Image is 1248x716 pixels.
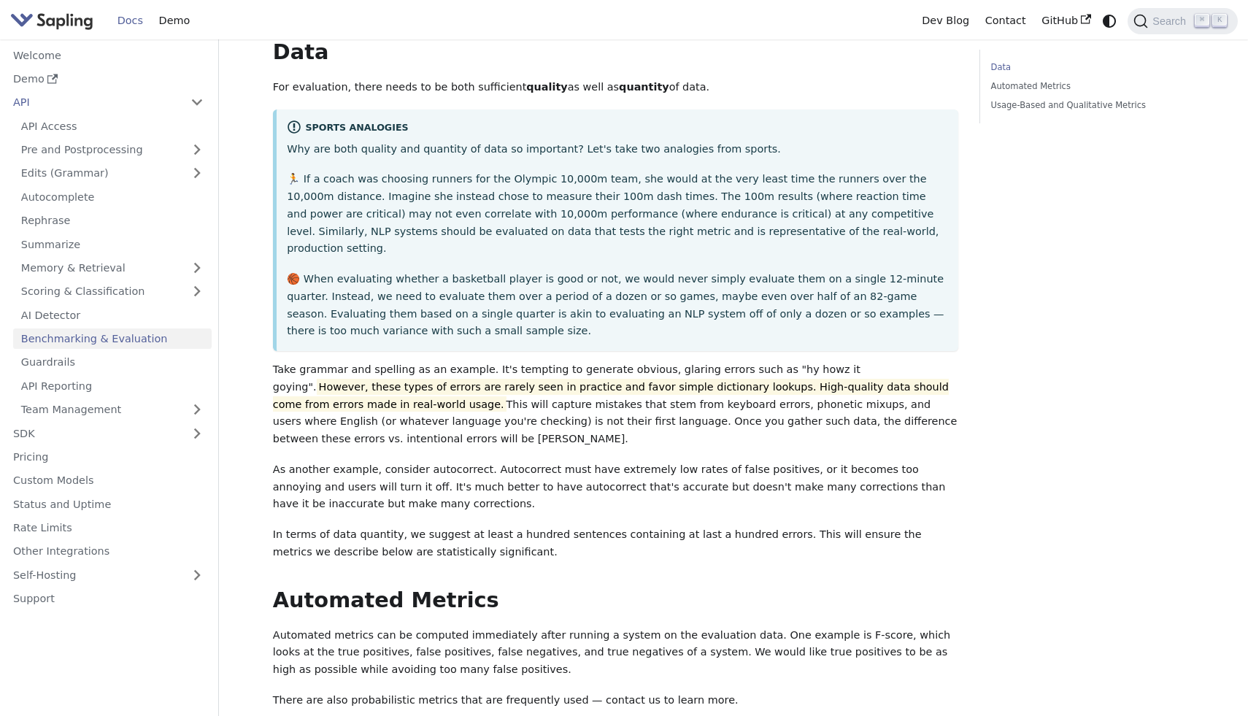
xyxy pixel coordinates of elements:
[273,79,959,96] p: For evaluation, there needs to be both sufficient as well as of data.
[273,379,949,412] mark: However, these types of errors are rarely seen in practice and favor simple dictionary lookups. H...
[13,139,212,161] a: Pre and Postprocessing
[287,141,948,158] p: Why are both quality and quantity of data so important? Let's take two analogies from sports.
[914,9,977,32] a: Dev Blog
[273,361,959,448] p: Take grammar and spelling as an example. It's tempting to generate obvious, glaring errors such a...
[273,39,959,66] h2: Data
[991,61,1189,74] a: Data
[1212,14,1227,27] kbd: K
[5,541,212,562] a: Other Integrations
[287,120,948,137] div: Sports Analogies
[1128,8,1237,34] button: Search (Command+K)
[5,470,212,491] a: Custom Models
[287,271,948,340] p: 🏀 When evaluating whether a basketball player is good or not, we would never simply evaluate them...
[1033,9,1098,32] a: GitHub
[1148,15,1195,27] span: Search
[10,10,99,31] a: Sapling.ai
[991,99,1189,112] a: Usage-Based and Qualitative Metrics
[5,423,182,444] a: SDK
[109,9,151,32] a: Docs
[619,81,669,93] strong: quantity
[182,423,212,444] button: Expand sidebar category 'SDK'
[10,10,93,31] img: Sapling.ai
[287,171,948,258] p: 🏃 If a coach was choosing runners for the Olympic 10,000m team, she would at the very least time ...
[13,186,212,207] a: Autocomplete
[13,210,212,231] a: Rephrase
[273,526,959,561] p: In terms of data quantity, we suggest at least a hundred sentences containing at last a hundred e...
[1195,14,1209,27] kbd: ⌘
[13,352,212,373] a: Guardrails
[151,9,198,32] a: Demo
[5,564,212,585] a: Self-Hosting
[1099,10,1120,31] button: Switch between dark and light mode (currently system mode)
[13,328,212,350] a: Benchmarking & Evaluation
[273,627,959,679] p: Automated metrics can be computed immediately after running a system on the evaluation data. One ...
[13,163,212,184] a: Edits (Grammar)
[5,493,212,515] a: Status and Uptime
[5,588,212,609] a: Support
[13,258,212,279] a: Memory & Retrieval
[13,399,212,420] a: Team Management
[5,69,212,90] a: Demo
[13,281,212,302] a: Scoring & Classification
[5,45,212,66] a: Welcome
[273,588,959,614] h2: Automated Metrics
[273,692,959,709] p: There are also probabilistic metrics that are frequently used — contact us to learn more.
[182,92,212,113] button: Collapse sidebar category 'API'
[13,115,212,136] a: API Access
[5,92,182,113] a: API
[13,234,212,255] a: Summarize
[13,304,212,326] a: AI Detector
[526,81,567,93] strong: quality
[5,447,212,468] a: Pricing
[991,80,1189,93] a: Automated Metrics
[13,375,212,396] a: API Reporting
[977,9,1034,32] a: Contact
[273,461,959,513] p: As another example, consider autocorrect. Autocorrect must have extremely low rates of false posi...
[5,517,212,539] a: Rate Limits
